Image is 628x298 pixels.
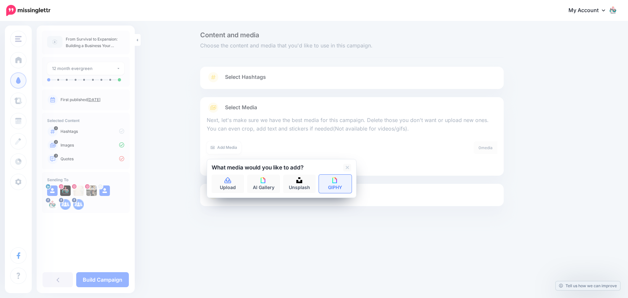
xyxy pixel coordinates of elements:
img: 293739338_113555524758435_6240255962081998429_n-bsa139531.jpg [47,199,58,210]
span: Select Hashtags [225,73,266,81]
img: icon-giphy-square.png [261,177,267,183]
span: 3 [54,154,58,158]
span: 0 [479,145,481,150]
img: user_default_image.png [99,185,110,196]
a: Unsplash [283,175,316,193]
a: Select Media [207,102,497,113]
p: Hashtags [61,129,124,134]
a: Add Media [207,141,241,154]
h4: Sending To [47,177,124,182]
img: 223274431_207235061409589_3165409955215223380_n-bsa154803.jpg [86,185,97,196]
img: menu.png [15,36,22,42]
h2: What media would you like to add? [212,165,304,170]
img: article-default-image-icon.png [47,36,62,48]
a: Upload [212,175,244,193]
span: Select Media [225,103,257,112]
img: aDtjnaRy1nj-bsa139534.png [60,199,71,210]
img: 357774252_272542952131600_5124155199893867819_n-bsa140707.jpg [60,185,71,196]
img: icon-giphy-square.png [332,177,338,183]
p: Quotes [61,156,124,162]
img: Missinglettr [6,5,50,16]
div: 12 month evergreen [52,65,116,72]
div: media [474,141,497,154]
a: My Account [562,3,618,19]
img: 485211556_1235285974875661_2420593909367147222_n-bsa154802.jpg [73,185,84,196]
a: [DATE] [87,97,100,102]
img: icon-unsplash-square.png [296,177,302,183]
span: Content and media [200,32,504,38]
img: aDtjnaRy1nj-bsa139535.png [73,199,84,210]
p: First published [61,97,124,103]
a: GIPHY [319,175,352,193]
span: Choose the content and media that you'd like to use in this campaign. [200,42,504,50]
a: Select Hashtags [207,72,497,89]
p: Images [61,142,124,148]
a: Select Quotes [207,189,497,206]
p: Next, let's make sure we have the best media for this campaign. Delete those you don't want or up... [207,116,497,133]
button: 12 month evergreen [47,62,124,75]
span: 0 [54,126,58,130]
h4: Selected Content [47,118,124,123]
a: AI Gallery [247,175,280,193]
img: user_default_image.png [47,185,58,196]
span: 0 [54,140,58,144]
p: From Survival to Expansion: Building a Business Your Nervous System Can Hold [66,36,124,49]
a: Tell us how we can improve [556,281,620,290]
div: Select Media [207,113,497,170]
